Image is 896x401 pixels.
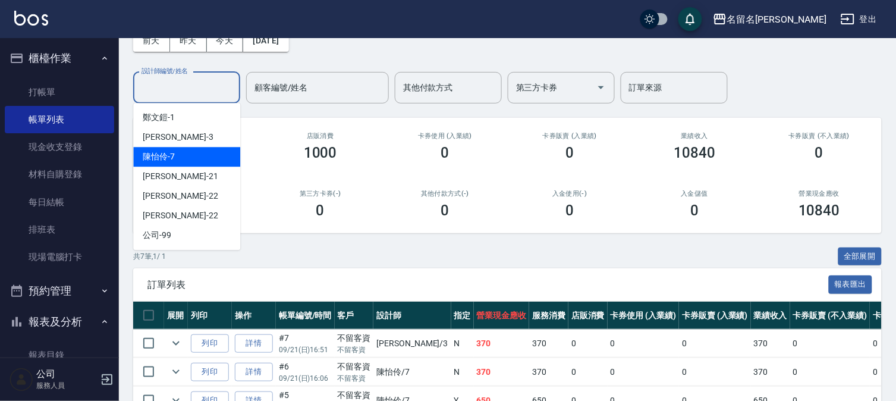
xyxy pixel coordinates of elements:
[646,190,743,198] h2: 入金儲值
[373,358,451,386] td: 陳怡伶 /7
[338,332,371,344] div: 不留客資
[5,306,114,337] button: 報表及分析
[5,43,114,74] button: 櫃檯作業
[235,363,273,381] a: 詳情
[338,373,371,384] p: 不留客資
[727,12,826,27] div: 名留名[PERSON_NAME]
[167,334,185,352] button: expand row
[751,330,790,358] td: 370
[674,145,715,161] h3: 10840
[441,202,449,219] h3: 0
[143,111,175,124] span: 鄭文鎧 -1
[5,161,114,188] a: 材料自購登錄
[441,145,449,161] h3: 0
[679,358,751,386] td: 0
[474,358,530,386] td: 370
[133,30,170,52] button: 前天
[133,251,166,262] p: 共 7 筆, 1 / 1
[276,358,335,386] td: #6
[276,330,335,358] td: #7
[188,302,232,330] th: 列印
[798,202,840,219] h3: 10840
[5,342,114,369] a: 報表目錄
[592,78,611,97] button: Open
[771,190,867,198] h2: 營業現金應收
[316,202,325,219] h3: 0
[143,151,175,163] span: 陳怡伶 -7
[608,302,680,330] th: 卡券使用 (入業績)
[474,302,530,330] th: 營業現金應收
[143,131,213,143] span: [PERSON_NAME] -3
[836,8,882,30] button: 登出
[276,302,335,330] th: 帳單編號/時間
[272,132,369,140] h2: 店販消費
[708,7,831,32] button: 名留名[PERSON_NAME]
[338,361,371,373] div: 不留客資
[529,358,568,386] td: 370
[397,132,493,140] h2: 卡券使用 (入業績)
[304,145,337,161] h3: 1000
[235,334,273,353] a: 詳情
[751,302,790,330] th: 業績收入
[771,132,867,140] h2: 卡券販賣 (不入業績)
[608,358,680,386] td: 0
[568,358,608,386] td: 0
[5,243,114,271] a: 現場電腦打卡
[678,7,702,31] button: save
[815,145,823,161] h3: 0
[751,358,790,386] td: 370
[36,380,97,391] p: 服務人員
[191,363,229,381] button: 列印
[143,190,218,202] span: [PERSON_NAME] -22
[279,344,332,355] p: 09/21 (日) 16:51
[521,190,618,198] h2: 入金使用(-)
[243,30,288,52] button: [DATE]
[373,330,451,358] td: [PERSON_NAME] /3
[373,302,451,330] th: 設計師
[272,190,369,198] h2: 第三方卡券(-)
[10,368,33,391] img: Person
[474,330,530,358] td: 370
[679,302,751,330] th: 卡券販賣 (入業績)
[279,373,332,384] p: 09/21 (日) 16:06
[397,190,493,198] h2: 其他付款方式(-)
[646,132,743,140] h2: 業績收入
[232,302,276,330] th: 操作
[5,106,114,133] a: 帳單列表
[529,330,568,358] td: 370
[838,248,882,266] button: 全部展開
[829,278,873,290] a: 報表匯出
[147,279,829,291] span: 訂單列表
[679,330,751,358] td: 0
[565,145,574,161] h3: 0
[167,363,185,381] button: expand row
[451,358,474,386] td: N
[5,133,114,161] a: 現金收支登錄
[335,302,374,330] th: 客戶
[143,170,218,183] span: [PERSON_NAME] -21
[164,302,188,330] th: 展開
[529,302,568,330] th: 服務消費
[143,209,218,222] span: [PERSON_NAME] -22
[14,11,48,26] img: Logo
[451,302,474,330] th: 指定
[191,334,229,353] button: 列印
[690,202,699,219] h3: 0
[207,30,244,52] button: 今天
[5,216,114,243] a: 排班表
[790,302,870,330] th: 卡券販賣 (不入業績)
[451,330,474,358] td: N
[170,30,207,52] button: 昨天
[568,330,608,358] td: 0
[568,302,608,330] th: 店販消費
[790,330,870,358] td: 0
[143,229,171,242] span: 公司 -99
[5,189,114,216] a: 每日結帳
[521,132,618,140] h2: 卡券販賣 (入業績)
[608,330,680,358] td: 0
[5,79,114,106] a: 打帳單
[790,358,870,386] td: 0
[338,344,371,355] p: 不留客資
[142,67,188,76] label: 設計師編號/姓名
[565,202,574,219] h3: 0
